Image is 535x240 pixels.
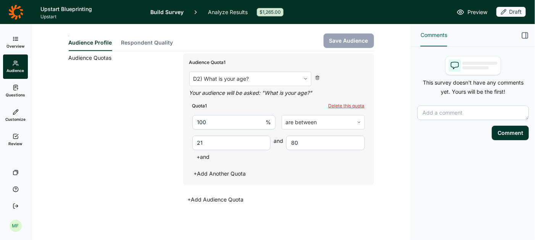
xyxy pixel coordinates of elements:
[457,8,487,17] a: Preview
[189,59,368,66] div: Audience Quota 1
[467,8,487,17] span: Preview
[10,220,22,232] div: MF
[492,126,529,140] button: Comment
[40,14,141,20] span: Upstart
[417,78,529,96] p: This survey doesn't have any comments yet. Yours will be the first!
[274,137,283,150] span: and
[3,30,28,54] a: Overview
[121,39,173,51] button: Respondent Quality
[3,79,28,103] a: Questions
[6,43,24,49] span: Overview
[192,103,207,109] div: Quota 1
[3,103,28,128] a: Customize
[5,117,26,122] span: Customize
[421,24,447,46] button: Comments
[314,75,321,81] div: Delete Quota
[3,128,28,152] a: Review
[69,39,112,46] span: Audience Profile
[183,194,248,205] button: +Add Audience Quota
[189,168,251,179] button: +Add Another Quota
[189,89,368,97] div: Your audience will be asked: " What is your age? "
[40,5,141,14] h1: Upstart Blueprinting
[496,7,526,17] div: Draft
[329,103,365,109] div: Delete this quota
[9,141,23,146] span: Review
[496,7,526,18] button: Draft
[257,8,284,16] div: $1,265.00
[265,118,272,126] div: %
[421,30,447,40] span: Comments
[324,34,374,48] button: Save Audience
[6,92,25,98] span: Questions
[69,53,183,205] div: Audience Quotas
[192,152,214,162] button: +and
[3,54,28,79] a: Audience
[7,68,24,73] span: Audience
